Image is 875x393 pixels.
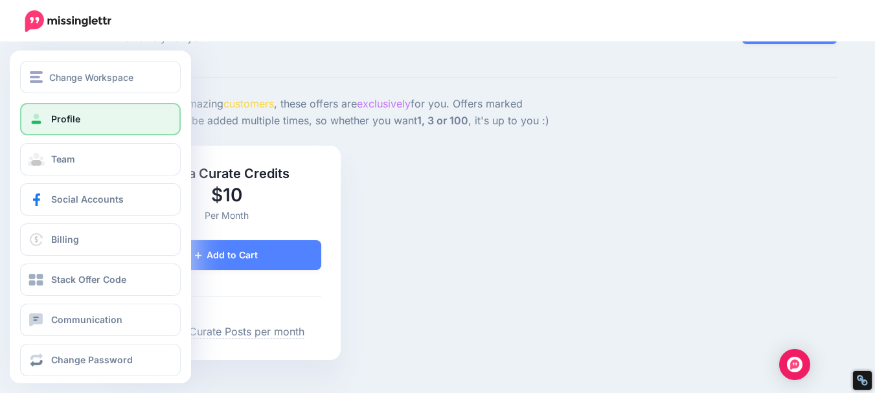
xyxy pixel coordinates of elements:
[223,97,274,110] span: customers
[51,274,126,285] span: Stack Offer Code
[20,344,181,376] a: Change Password
[20,183,181,216] a: Social Accounts
[51,113,80,124] span: Profile
[145,76,214,85] div: Keywords by Traffic
[131,165,321,183] h3: Extra Curate Credits
[131,183,321,207] h2: $10
[51,354,133,365] span: Change Password
[112,96,589,129] p: As one of our amazing , these offers are for you. Offers marked as can be added multiple times, s...
[131,75,141,85] img: tab_keywords_by_traffic_grey.svg
[51,153,75,164] span: Team
[20,264,181,296] a: Stack Offer Code
[20,103,181,135] a: Profile
[205,210,249,221] span: Per Month
[20,304,181,336] a: Communication
[779,349,810,380] div: Open Intercom Messenger
[51,194,124,205] span: Social Accounts
[51,314,122,325] span: Communication
[52,76,116,85] div: Domain Overview
[21,21,31,31] img: logo_orange.svg
[417,114,468,127] b: 1, 3 or 100
[36,21,63,31] div: v 4.0.25
[20,61,181,93] button: Change Workspace
[34,34,142,44] div: Domain: [DOMAIN_NAME]
[49,70,133,85] span: Change Workspace
[357,97,411,110] span: exclusively
[21,34,31,44] img: website_grey.svg
[20,223,181,256] a: Billing
[30,71,43,83] img: menu.png
[20,143,181,175] a: Team
[131,240,321,270] a: Add to Cart
[51,234,79,245] span: Billing
[38,75,48,85] img: tab_domain_overview_orange.svg
[148,325,304,339] span: Extra Curate Posts per month
[856,374,869,387] div: Restore Info Box &#10;&#10;NoFollow Info:&#10; META-Robots NoFollow: &#09;true&#10; META-Robots N...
